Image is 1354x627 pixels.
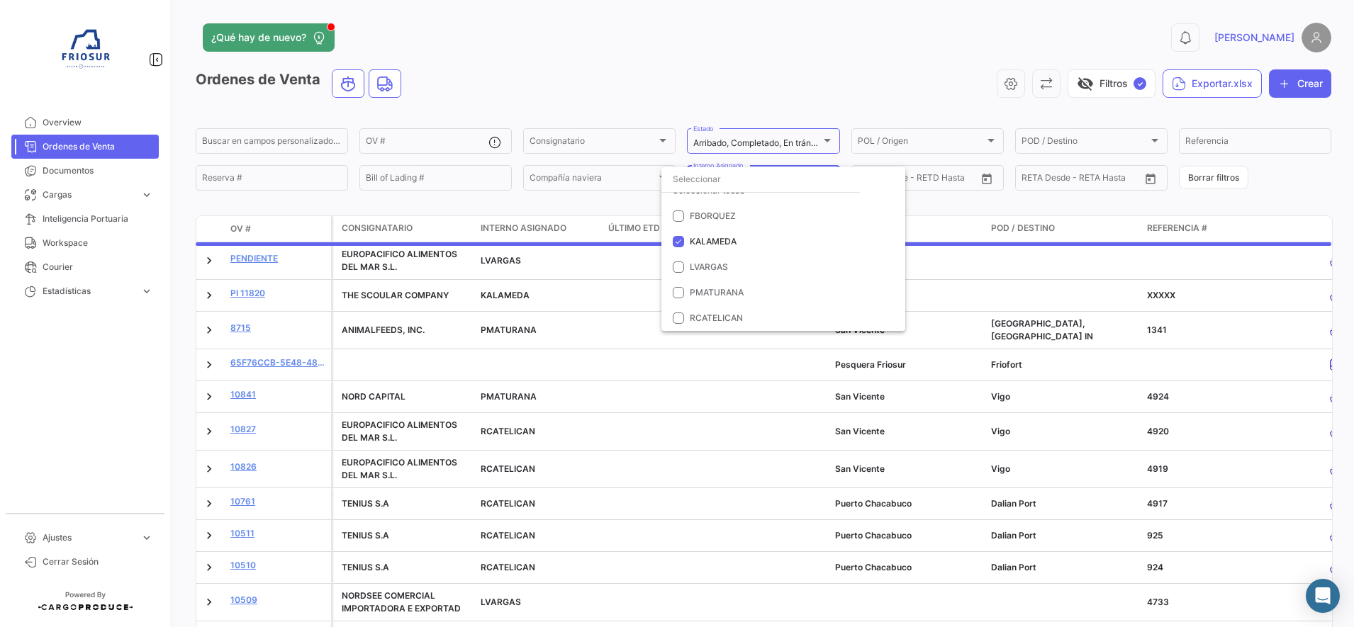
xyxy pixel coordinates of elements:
span: LVARGAS [690,261,728,272]
span: RCATELICAN [690,312,743,323]
div: Abrir Intercom Messenger [1306,579,1340,613]
span: FBORQUEZ [690,210,736,221]
span: PMATURANA [690,287,744,298]
input: dropdown search [661,166,860,192]
span: KALAMEDA [690,236,737,247]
